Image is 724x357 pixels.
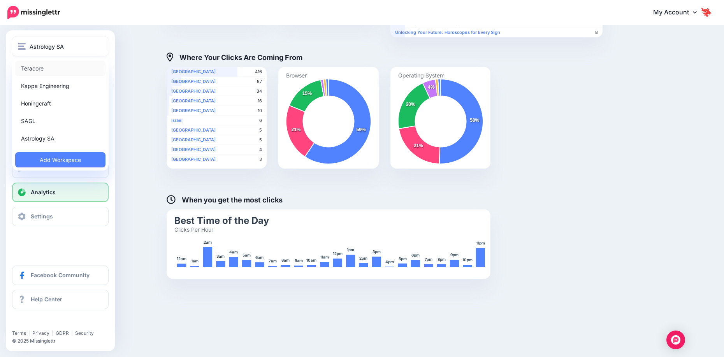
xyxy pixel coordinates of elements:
text: Clicks Per Hour [174,226,213,232]
a: Create [12,158,109,178]
li: © 2025 Missinglettr [12,337,113,345]
span: Analytics [31,189,56,195]
b: [GEOGRAPHIC_DATA] [171,127,216,133]
span: Help Center [31,296,62,302]
span: Astrology SA [30,42,64,51]
a: Privacy [32,330,49,336]
span: 4 [259,147,262,153]
b: [GEOGRAPHIC_DATA] [171,108,216,113]
b: Israel [171,118,183,123]
b: [GEOGRAPHIC_DATA] [171,147,216,152]
b: [GEOGRAPHIC_DATA] [171,79,216,84]
span: 10 [258,108,262,114]
a: Add Workspace [15,152,105,167]
a: Help Center [12,290,109,309]
a: Kappa Engineering [15,78,105,93]
span: 5 [259,137,262,143]
text: Browser [286,72,307,78]
span: 3 [259,157,262,162]
h4: When you get the most clicks [167,195,283,204]
span: 34 [257,88,262,94]
a: Astrology SA [15,131,105,146]
b: [GEOGRAPHIC_DATA] [171,88,216,94]
h4: Where Your Clicks Are Coming From [167,53,303,62]
span: 87 [257,79,262,84]
b: [GEOGRAPHIC_DATA] [171,98,216,104]
img: Missinglettr [7,6,60,19]
b: [GEOGRAPHIC_DATA] [171,157,216,162]
a: Facebook Community [12,266,109,285]
text: Operating System [398,72,445,79]
span: | [71,330,73,336]
iframe: Twitter Follow Button [12,319,71,327]
a: GDPR [56,330,69,336]
img: menu.png [18,43,26,50]
a: Terms [12,330,26,336]
a: Teracore [15,61,105,76]
span: 416 [255,69,262,75]
span: 16 [258,98,262,104]
button: Astrology SA [12,37,109,56]
b: Unlocking Your Future: Horoscopes for Every Sign [395,30,500,35]
b: [GEOGRAPHIC_DATA] [171,137,216,142]
span: 6 [259,118,262,123]
span: 5 [259,127,262,133]
span: Settings [31,213,53,220]
a: Security [75,330,94,336]
b: [GEOGRAPHIC_DATA] [171,69,216,74]
a: Settings [12,207,109,226]
span: | [28,330,30,336]
span: | [52,330,53,336]
text: Best Time of the Day [174,215,269,226]
a: SAGL [15,113,105,128]
span: 8 [595,30,598,35]
a: Honingcraft [15,96,105,111]
b: Embracing Gemini Season: Opportunities and Reflections [395,20,515,25]
span: Facebook Community [31,272,90,278]
a: My Account [645,3,712,22]
div: Open Intercom Messenger [666,331,685,349]
a: Analytics [12,183,109,202]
